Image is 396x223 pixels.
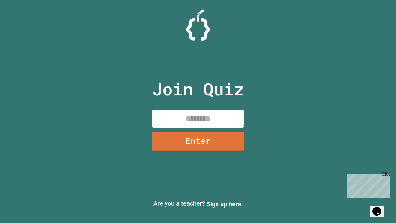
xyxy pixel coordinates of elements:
p: Join Quiz [152,76,244,102]
a: Enter [152,132,244,151]
div: Chat with us now!Close [2,2,43,39]
p: Are you a teacher? [5,199,391,209]
img: Logo.svg [186,9,210,41]
iframe: chat widget [345,171,390,198]
a: Sign up here. [207,200,243,208]
iframe: chat widget [370,198,390,217]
